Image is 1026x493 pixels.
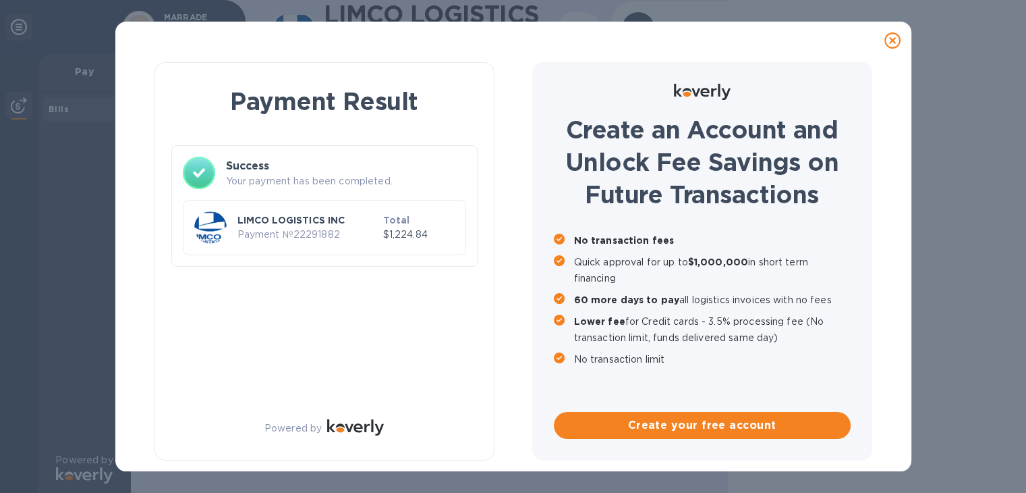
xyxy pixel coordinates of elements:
[226,174,466,188] p: Your payment has been completed.
[574,294,680,305] b: 60 more days to pay
[237,213,378,227] p: LIMCO LOGISTICS INC
[226,158,466,174] h3: Success
[237,228,378,242] p: Payment № 22291882
[674,84,731,100] img: Logo
[574,254,851,286] p: Quick approval for up to in short term financing
[554,113,851,211] h1: Create an Account and Unlock Fee Savings on Future Transactions
[574,316,625,327] b: Lower fee
[565,417,840,434] span: Create your free account
[383,215,410,226] b: Total
[688,257,748,267] b: $1,000,000
[327,419,384,436] img: Logo
[383,228,455,242] p: $1,224.84
[574,292,851,308] p: all logistics invoices with no fees
[574,351,851,367] p: No transaction limit
[177,84,472,118] h1: Payment Result
[574,313,851,346] p: for Credit cards - 3.5% processing fee (No transaction limit, funds delivered same day)
[264,421,322,436] p: Powered by
[554,412,851,439] button: Create your free account
[574,235,675,246] b: No transaction fees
